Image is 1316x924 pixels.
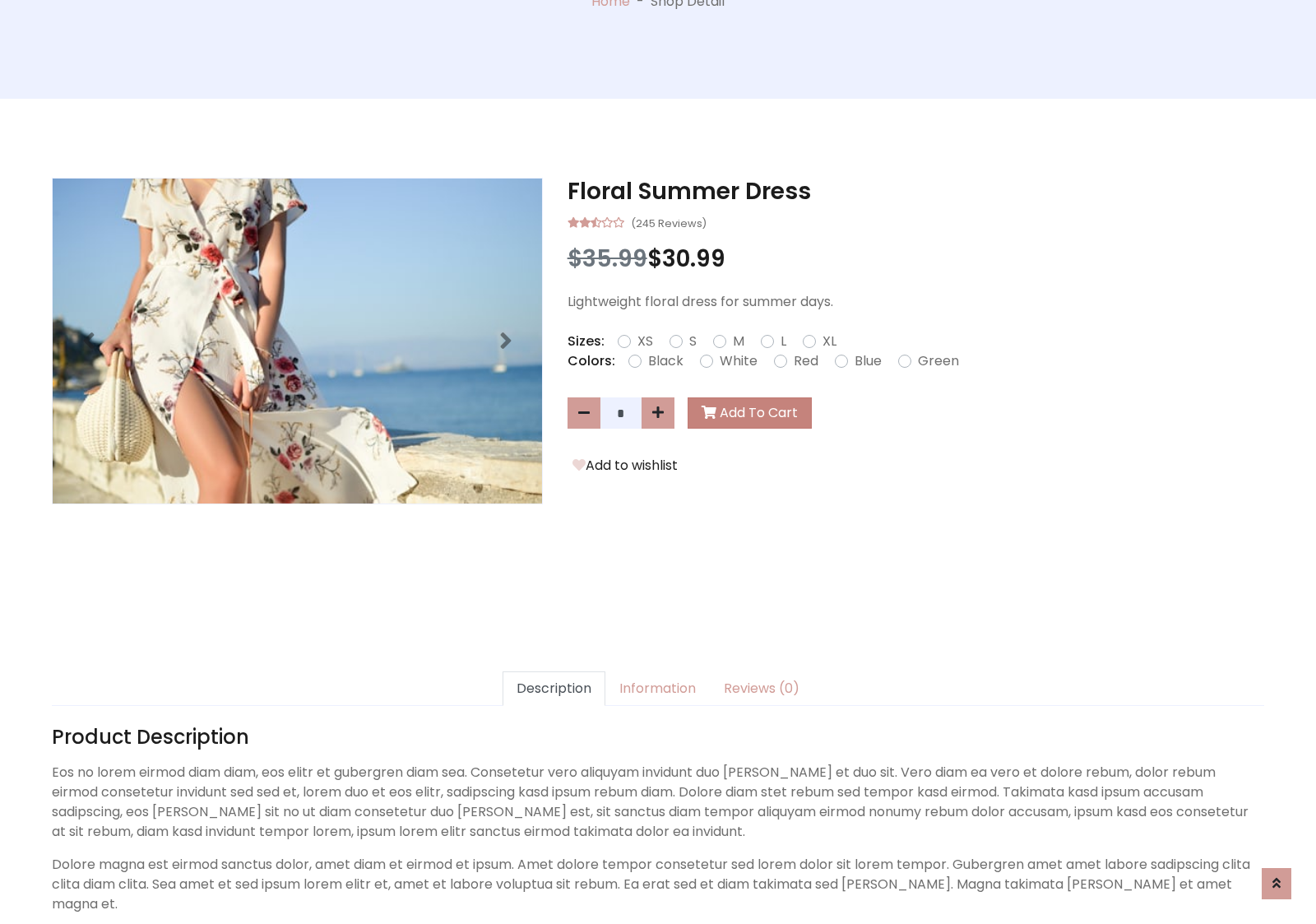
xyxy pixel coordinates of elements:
[568,243,647,275] span: $35.99
[568,351,615,371] p: Colors:
[689,332,697,351] label: S
[605,671,710,706] a: Information
[637,332,653,351] label: XS
[568,332,605,351] p: Sizes:
[733,332,744,351] label: M
[688,397,812,429] button: Add To Cart
[720,351,758,371] label: White
[855,351,882,371] label: Blue
[631,212,707,232] small: (245 Reviews)
[52,763,1264,842] p: Eos no lorem eirmod diam diam, eos elitr et gubergren diam sea. Consetetur vero aliquyam invidunt...
[568,178,1264,206] h3: Floral Summer Dress
[794,351,818,371] label: Red
[662,243,725,275] span: 30.99
[503,671,605,706] a: Description
[648,351,683,371] label: Black
[52,855,1264,914] p: Dolore magna est eirmod sanctus dolor, amet diam et eirmod et ipsum. Amet dolore tempor consetetu...
[52,726,1264,750] h4: Product Description
[781,332,786,351] label: L
[918,351,959,371] label: Green
[568,455,683,476] button: Add to wishlist
[822,332,836,351] label: XL
[568,245,1264,273] h3: $
[568,292,1264,312] p: Lightweight floral dress for summer days.
[53,179,542,504] img: Image
[710,671,813,706] a: Reviews (0)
